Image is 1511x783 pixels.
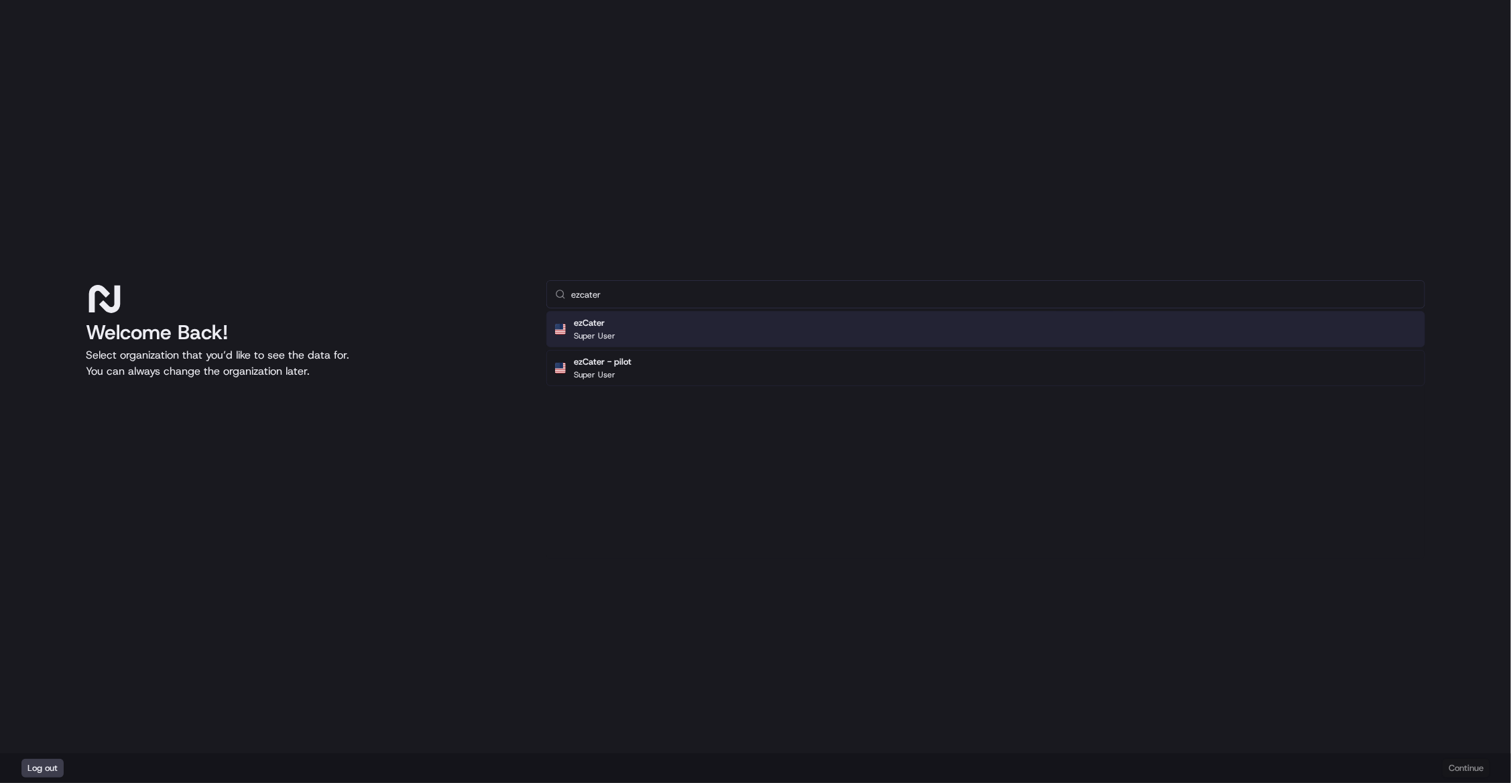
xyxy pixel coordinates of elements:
[574,317,615,329] h2: ezCater
[86,347,525,379] p: Select organization that you’d like to see the data for. You can always change the organization l...
[86,320,525,345] h1: Welcome Back!
[21,759,64,778] button: Log out
[574,369,615,380] p: Super User
[555,324,566,335] img: Flag of us
[555,363,566,373] img: Flag of us
[574,356,631,368] h2: ezCater - pilot
[571,281,1416,308] input: Type to search...
[546,308,1425,389] div: Suggestions
[574,330,615,341] p: Super User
